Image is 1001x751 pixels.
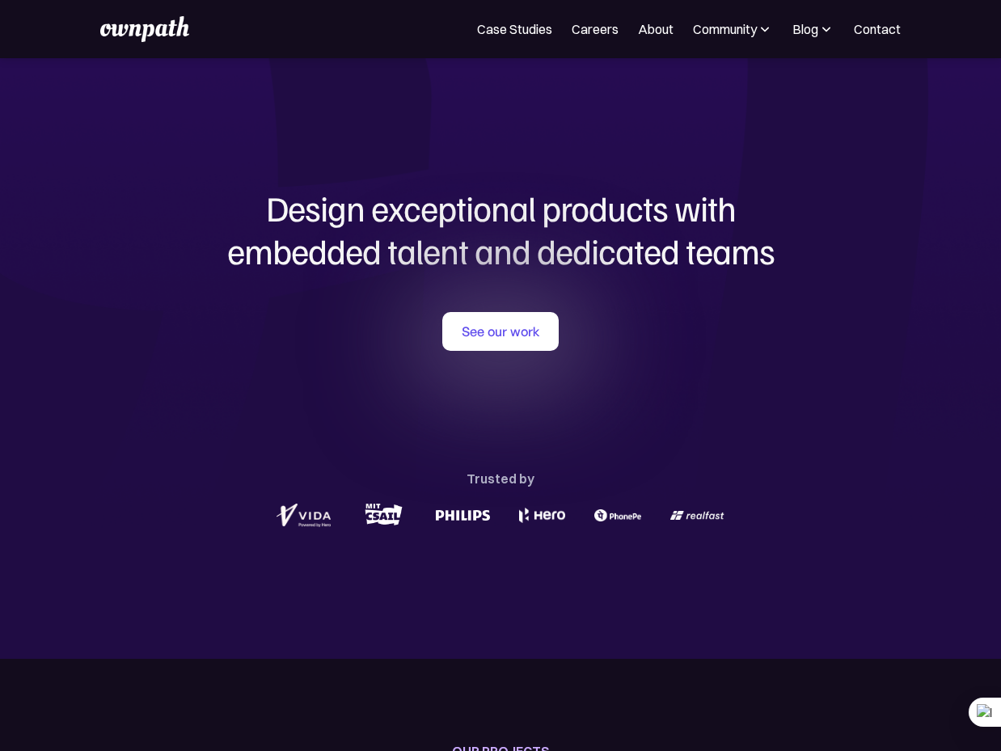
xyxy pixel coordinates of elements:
div: Blog [792,19,818,39]
a: See our work [442,312,559,351]
div: Community [693,19,773,39]
a: Careers [572,19,619,39]
div: Blog [792,19,834,39]
div: Trusted by [467,467,534,490]
a: About [638,19,674,39]
a: Contact [854,19,901,39]
a: Case Studies [477,19,552,39]
div: Community [693,19,757,39]
h1: Design exceptional products with embedded talent and dedicated teams [112,187,889,272]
